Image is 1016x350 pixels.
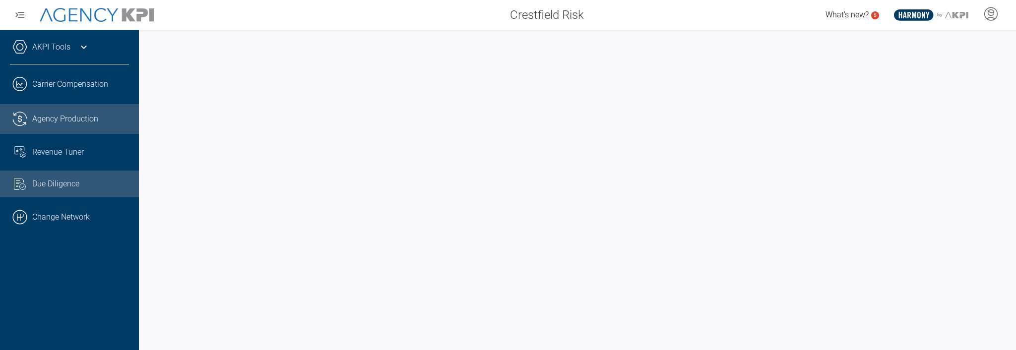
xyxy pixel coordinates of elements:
[874,12,877,18] text: 5
[510,6,584,24] span: Crestfield Risk
[40,8,154,22] img: AgencyKPI
[32,113,98,125] span: Agency Production
[871,11,879,19] a: 5
[32,41,70,53] a: AKPI Tools
[825,10,869,19] span: What's new?
[32,146,84,158] span: Revenue Tuner
[32,178,79,190] span: Due Diligence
